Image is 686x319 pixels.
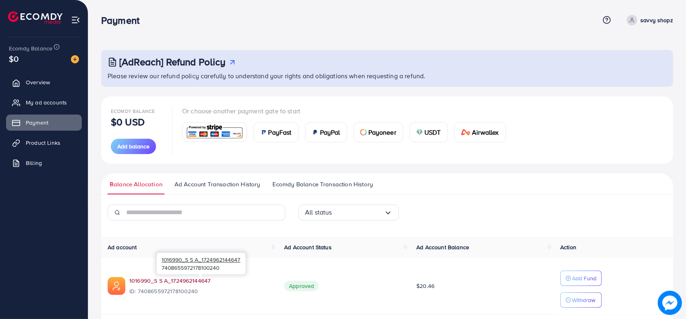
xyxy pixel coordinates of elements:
a: Product Links [6,135,82,151]
h3: [AdReach] Refund Policy [119,56,226,68]
a: card [182,122,247,142]
span: Ecomdy Balance Transaction History [272,180,373,189]
span: Billing [26,159,42,167]
span: All status [305,206,332,219]
a: cardAirwallex [454,122,506,142]
input: Search for option [332,206,384,219]
img: menu [71,15,80,25]
span: Product Links [26,139,60,147]
a: Payment [6,115,82,131]
img: image [71,55,79,63]
h3: Payment [101,15,146,26]
button: Add balance [111,139,156,154]
span: Ecomdy Balance [9,44,52,52]
span: Ad Account Status [284,243,332,251]
p: savvy shopz [640,15,673,25]
p: Withdraw [572,295,595,305]
span: Balance Allocation [110,180,162,189]
span: Approved [284,281,319,291]
a: cardPayPal [305,122,347,142]
p: Add Fund [572,273,597,283]
img: card [312,129,318,136]
a: cardPayoneer [353,122,403,142]
span: $0 [9,53,19,65]
span: ID: 7408655972178100240 [129,287,271,295]
a: Billing [6,155,82,171]
span: Airwallex [472,127,499,137]
a: cardUSDT [410,122,448,142]
img: image [658,291,682,315]
span: Add balance [117,142,150,150]
a: My ad accounts [6,94,82,111]
a: 1016990_S S A_1724962144647 [129,277,210,285]
img: card [360,129,367,136]
a: savvy shopz [624,15,673,25]
img: ic-ads-acc.e4c84228.svg [108,277,125,295]
a: Overview [6,74,82,90]
button: Withdraw [560,292,602,308]
span: Ad account [108,243,137,251]
span: PayPal [320,127,340,137]
span: My ad accounts [26,98,67,106]
div: Search for option [298,204,399,221]
span: Ad Account Balance [416,243,469,251]
span: Ad Account Transaction History [175,180,260,189]
span: $20.46 [416,282,434,290]
div: 7408655972178100240 [157,253,245,274]
img: card [185,123,244,141]
span: Overview [26,78,50,86]
a: cardPayFast [254,122,299,142]
button: Add Fund [560,271,602,286]
span: Action [560,243,576,251]
img: logo [8,11,62,24]
p: Please review our refund policy carefully to understand your rights and obligations when requesti... [108,71,668,81]
span: USDT [424,127,441,137]
p: Or choose another payment gate to start [182,106,512,116]
img: card [416,129,423,136]
span: Payment [26,119,48,127]
img: card [461,129,471,136]
img: card [260,129,267,136]
span: PayFast [268,127,292,137]
p: $0 USD [111,117,145,127]
span: Ecomdy Balance [111,108,155,115]
span: Payoneer [368,127,396,137]
span: 1016990_S S A_1724962144647 [162,256,240,263]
